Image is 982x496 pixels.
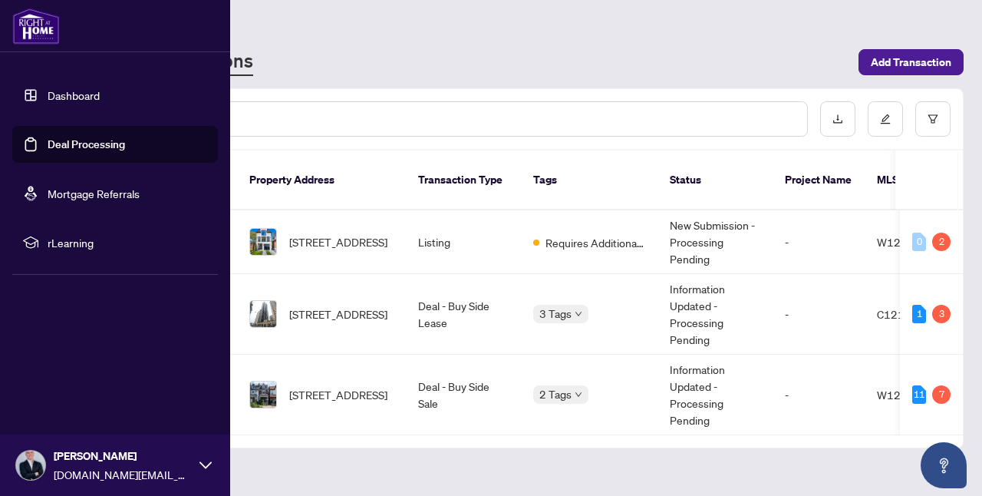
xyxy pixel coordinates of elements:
span: [STREET_ADDRESS] [289,386,387,403]
img: logo [12,8,60,45]
span: [STREET_ADDRESS] [289,306,387,322]
span: C12143809 [877,307,939,321]
td: Information Updated - Processing Pending [657,355,773,435]
div: 3 [932,305,951,323]
span: [DOMAIN_NAME][EMAIL_ADDRESS][PERSON_NAME][DOMAIN_NAME] [54,466,192,483]
td: - [773,274,865,355]
span: W12265121 [877,388,942,402]
td: Deal - Buy Side Lease [406,274,521,355]
button: download [820,101,855,137]
div: 1 [912,305,926,323]
td: - [773,210,865,274]
span: W12361656 [877,235,942,249]
div: 0 [912,233,926,251]
img: thumbnail-img [250,382,276,408]
th: MLS # [865,150,957,210]
span: down [575,310,582,318]
span: download [832,114,843,124]
img: thumbnail-img [250,229,276,255]
div: 2 [932,233,951,251]
span: 3 Tags [539,305,572,322]
span: Requires Additional Docs [545,234,645,251]
button: Add Transaction [858,49,964,75]
span: down [575,391,582,398]
td: Listing [406,210,521,274]
td: New Submission - Processing Pending [657,210,773,274]
span: Add Transaction [871,50,951,74]
th: Status [657,150,773,210]
a: Mortgage Referrals [48,187,140,200]
button: filter [915,101,951,137]
button: edit [868,101,903,137]
td: - [773,355,865,435]
div: 11 [912,385,926,404]
td: Information Updated - Processing Pending [657,274,773,355]
div: 7 [932,385,951,404]
span: filter [928,114,938,124]
a: Deal Processing [48,137,125,151]
th: Transaction Type [406,150,521,210]
span: edit [880,114,891,124]
th: Project Name [773,150,865,210]
img: thumbnail-img [250,301,276,327]
img: Profile Icon [16,451,45,480]
th: Tags [521,150,657,210]
span: [STREET_ADDRESS] [289,233,387,250]
span: 2 Tags [539,385,572,403]
button: Open asap [921,442,967,488]
td: Deal - Buy Side Sale [406,355,521,435]
span: [PERSON_NAME] [54,448,192,465]
th: Property Address [237,150,406,210]
a: Dashboard [48,88,100,102]
span: rLearning [48,234,207,251]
